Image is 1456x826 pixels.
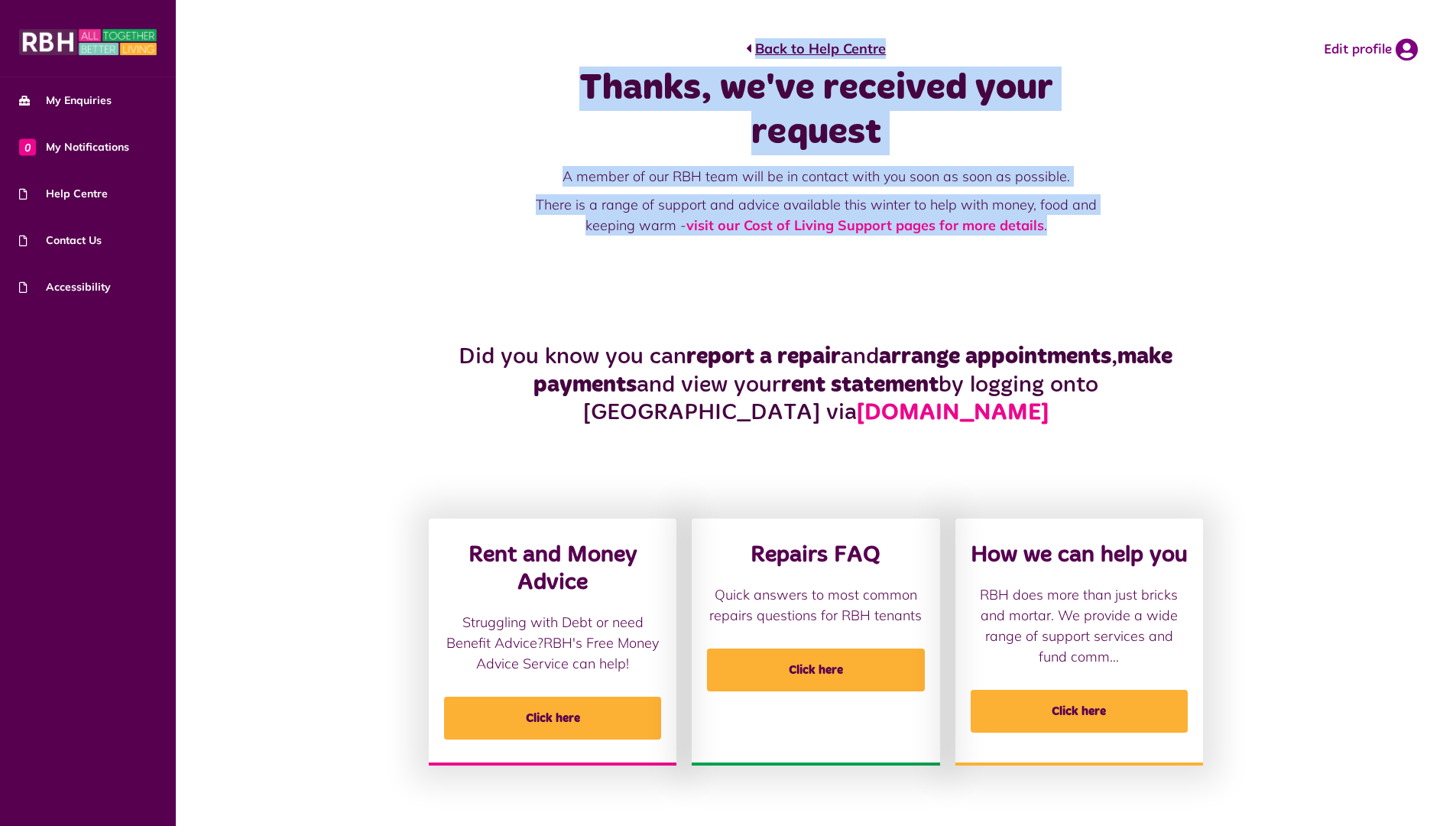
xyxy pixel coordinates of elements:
a: How we can help you RBH does more than just bricks and mortar. We provide a wide range of support... [955,519,1203,766]
p: Quick answers to most common repairs questions for RBH tenants [707,584,924,626]
h2: Did you know you can and , and view your by logging onto [GEOGRAPHIC_DATA] via [421,343,1211,427]
a: [DOMAIN_NAME] [857,402,1049,424]
a: Edit profile [1324,38,1418,61]
span: Click here [971,690,1188,733]
strong: arrange appointments [879,345,1111,368]
a: Repairs FAQ Quick answers to most common repairs questions for RBH tenants Click here [692,519,939,766]
span: Accessibility [19,279,111,295]
a: Rent and Money Advice Struggling with Debt or need Benefit Advice?RBH's Free Money Advice Service... [429,519,676,766]
span: 0 [19,138,36,155]
span: Click here [707,649,924,691]
strong: report a repair [686,345,841,368]
a: visit our Cost of Living Support pages for more details [686,216,1044,234]
span: Click here [444,697,661,740]
strong: rent statement [781,373,939,396]
h3: Rent and Money Advice [444,541,661,597]
p: There is a range of support and advice available this winter to help with money, food and keeping... [511,194,1121,236]
span: Contact Us [19,233,102,249]
h3: Repairs FAQ [707,541,924,569]
span: Help Centre [19,186,108,202]
p: Struggling with Debt or need Benefit Advice?RBH's Free Money Advice Service can help! [444,612,661,674]
p: RBH does more than just bricks and mortar. We provide a wide range of support services and fund c... [971,584,1188,667]
img: MyRBH [19,27,157,57]
a: Back to Help Centre [746,38,886,59]
p: A member of our RBH team will be in contact with you soon as soon as possible. [511,166,1121,187]
h3: How we can help you [971,541,1188,569]
span: My Notifications [19,139,129,155]
h1: Thanks, we've received your request [511,67,1121,154]
span: My Enquiries [19,93,112,109]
